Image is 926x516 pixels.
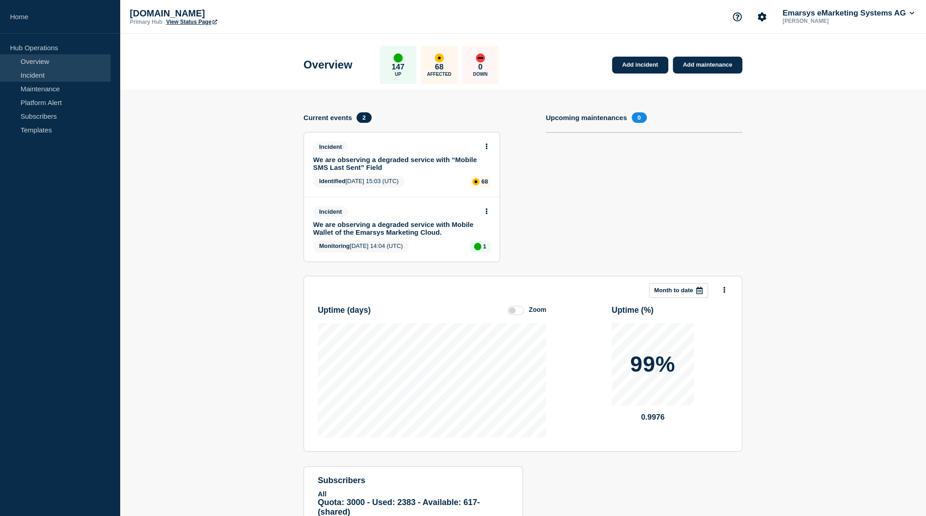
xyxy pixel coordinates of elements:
span: 2 [357,112,372,123]
h4: Upcoming maintenances [546,114,627,121]
span: Incident [313,206,348,217]
h4: subscribers [318,476,509,485]
span: [DATE] 15:03 (UTC) [313,176,404,188]
p: Up [395,72,401,77]
h3: Uptime ( days ) [318,305,371,315]
p: 99% [630,353,675,375]
div: affected [472,178,479,185]
button: Support [728,7,747,26]
h3: Uptime ( % ) [612,305,654,315]
p: Affected [427,72,451,77]
a: We are observing a degraded service with “Mobile SMS Last Sent” Field [313,156,478,171]
span: Incident [313,142,348,152]
p: Down [473,72,488,77]
h4: Current events [303,114,352,121]
div: Zoom [529,306,546,313]
p: 1 [483,243,486,250]
a: Add incident [612,57,668,74]
p: [PERSON_NAME] [781,18,876,24]
button: Account settings [752,7,772,26]
a: We are observing a degraded service with Mobile Wallet of the Emarsys Marketing Cloud. [313,221,478,236]
p: All [318,490,509,498]
p: 0 [478,63,482,72]
p: [DOMAIN_NAME] [130,8,313,19]
p: Month to date [654,287,693,294]
a: Add maintenance [673,57,742,74]
h1: Overview [303,58,352,71]
span: 0 [632,112,647,123]
span: Monitoring [319,242,350,249]
p: 68 [481,178,488,185]
div: up [474,243,481,250]
p: Primary Hub [130,19,162,25]
p: 147 [392,63,404,72]
a: View Status Page [166,19,217,25]
span: [DATE] 14:04 (UTC) [313,241,409,253]
div: up [394,53,403,63]
button: Month to date [649,283,708,298]
div: down [476,53,485,63]
span: Identified [319,178,346,184]
p: 68 [435,63,443,72]
button: Emarsys eMarketing Systems AG [781,9,916,18]
p: 0.9976 [612,413,694,422]
div: affected [435,53,444,63]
